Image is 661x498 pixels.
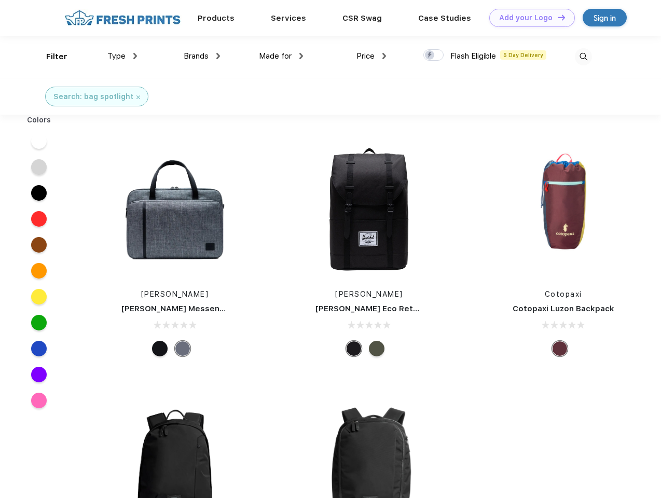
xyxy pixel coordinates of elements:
[499,13,553,22] div: Add your Logo
[136,95,140,99] img: filter_cancel.svg
[575,48,592,65] img: desktop_search.svg
[184,51,209,61] span: Brands
[382,53,386,59] img: dropdown.png
[315,304,528,313] a: [PERSON_NAME] Eco Retreat 15" Computer Backpack
[299,53,303,59] img: dropdown.png
[552,341,568,356] div: Surprise
[583,9,627,26] a: Sign in
[133,53,137,59] img: dropdown.png
[545,290,582,298] a: Cotopaxi
[141,290,209,298] a: [PERSON_NAME]
[300,141,438,279] img: func=resize&h=266
[121,304,233,313] a: [PERSON_NAME] Messenger
[335,290,403,298] a: [PERSON_NAME]
[259,51,292,61] span: Made for
[494,141,632,279] img: func=resize&h=266
[152,341,168,356] div: Black
[46,51,67,63] div: Filter
[106,141,244,279] img: func=resize&h=266
[216,53,220,59] img: dropdown.png
[500,50,546,60] span: 5 Day Delivery
[198,13,235,23] a: Products
[107,51,126,61] span: Type
[346,341,362,356] div: Black
[450,51,496,61] span: Flash Eligible
[175,341,190,356] div: Raven Crosshatch
[62,9,184,27] img: fo%20logo%202.webp
[356,51,375,61] span: Price
[53,91,133,102] div: Search: bag spotlight
[558,15,565,20] img: DT
[369,341,384,356] div: Forest
[19,115,59,126] div: Colors
[594,12,616,24] div: Sign in
[513,304,614,313] a: Cotopaxi Luzon Backpack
